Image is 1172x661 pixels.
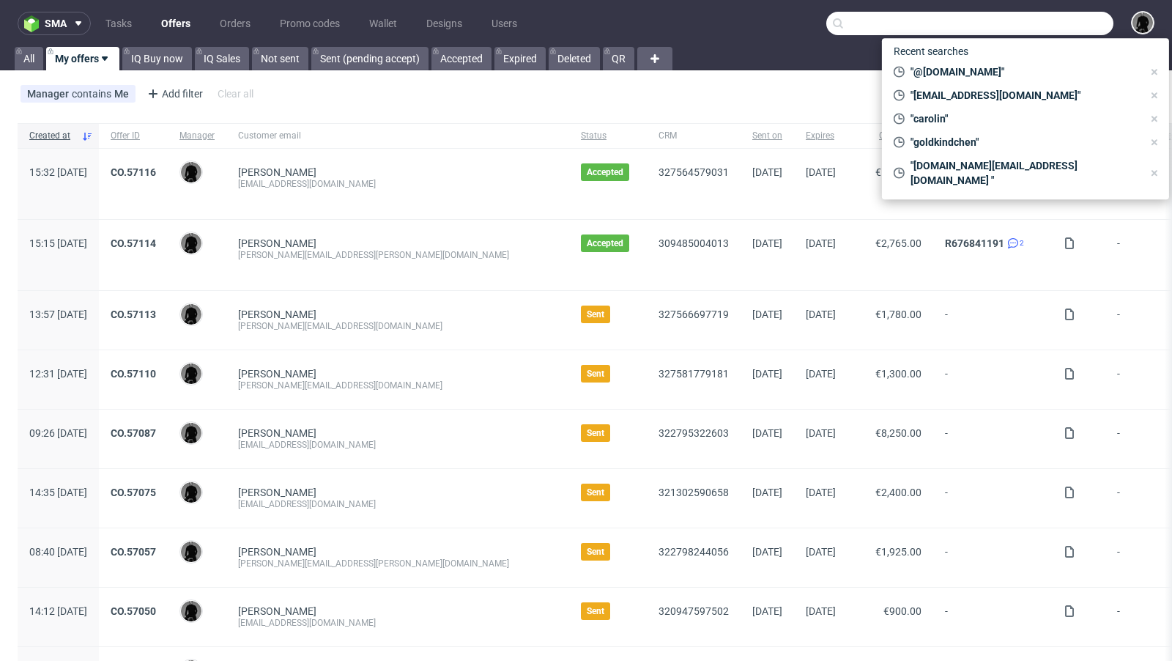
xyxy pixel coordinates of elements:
span: [DATE] [806,166,836,178]
a: 2 [1004,237,1024,249]
span: [DATE] [806,605,836,617]
span: Expires [806,130,836,142]
span: Accepted [587,166,623,178]
a: Orders [211,12,259,35]
span: [DATE] [752,487,782,498]
span: Sent [587,427,604,439]
span: [DATE] [752,368,782,380]
a: CO.57113 [111,309,156,320]
a: 309485004013 [659,237,729,249]
a: CO.57057 [111,546,156,558]
a: Sent (pending accept) [311,47,429,70]
div: [PERSON_NAME][EMAIL_ADDRESS][PERSON_NAME][DOMAIN_NAME] [238,558,557,569]
img: Dawid Urbanowicz [181,233,201,254]
span: [DATE] [752,427,782,439]
div: Clear all [215,84,256,104]
a: 322798244056 [659,546,729,558]
a: CO.57050 [111,605,156,617]
a: 322795322603 [659,427,729,439]
span: 14:12 [DATE] [29,605,87,617]
a: Users [483,12,526,35]
span: [DATE] [806,237,836,249]
div: [PERSON_NAME][EMAIL_ADDRESS][PERSON_NAME][DOMAIN_NAME] [238,249,557,261]
span: [DATE] [752,237,782,249]
span: [DATE] [806,427,836,439]
span: Accepted [587,237,623,249]
span: Sent [587,309,604,320]
span: 15:32 [DATE] [29,166,87,178]
span: - [1117,487,1172,510]
a: [PERSON_NAME] [238,166,316,178]
button: sma [18,12,91,35]
span: 09:26 [DATE] [29,427,87,439]
a: IQ Sales [195,47,249,70]
a: Expired [494,47,546,70]
span: - [945,427,1040,451]
span: 08:40 [DATE] [29,546,87,558]
span: €2,765.00 [875,237,921,249]
a: 327566697719 [659,309,729,320]
span: CRM [659,130,729,142]
span: "[DOMAIN_NAME][EMAIL_ADDRESS][DOMAIN_NAME] " [905,158,1143,188]
a: CO.57116 [111,166,156,178]
a: 327564579031 [659,166,729,178]
a: [PERSON_NAME] [238,487,316,498]
span: - [1117,605,1172,629]
a: Tasks [97,12,141,35]
img: Dawid Urbanowicz [181,423,201,443]
span: 14:35 [DATE] [29,487,87,498]
span: contains [72,88,114,100]
span: "@[DOMAIN_NAME]" [905,64,1143,79]
span: 15:15 [DATE] [29,237,87,249]
div: [PERSON_NAME][EMAIL_ADDRESS][DOMAIN_NAME] [238,380,557,391]
a: Promo codes [271,12,349,35]
span: 2 [1020,237,1024,249]
a: CO.57087 [111,427,156,439]
img: Dawid Urbanowicz [181,162,201,182]
a: CO.57110 [111,368,156,380]
img: logo [24,15,45,32]
span: Manager [27,88,72,100]
img: Dawid Urbanowicz [181,542,201,562]
span: [DATE] [752,166,782,178]
div: [EMAIL_ADDRESS][DOMAIN_NAME] [238,617,557,629]
span: 12:31 [DATE] [29,368,87,380]
a: Offers [152,12,199,35]
a: IQ Buy now [122,47,192,70]
span: - [945,309,1040,332]
span: Customer email [238,130,557,142]
span: Created at [29,130,75,142]
a: Accepted [431,47,492,70]
span: Status [581,130,635,142]
span: Sent [587,605,604,617]
span: - [945,368,1040,391]
span: - [945,605,1040,629]
a: [PERSON_NAME] [238,427,316,439]
span: €1,780.00 [875,309,921,320]
img: Dawid Urbanowicz [181,363,201,384]
span: - [1117,546,1172,569]
a: Wallet [360,12,406,35]
div: [EMAIL_ADDRESS][DOMAIN_NAME] [238,439,557,451]
span: - [945,487,1040,510]
span: [DATE] [806,309,836,320]
a: [PERSON_NAME] [238,605,316,617]
a: 320947597502 [659,605,729,617]
div: [EMAIL_ADDRESS][DOMAIN_NAME] [238,178,557,190]
a: CO.57114 [111,237,156,249]
span: [DATE] [752,546,782,558]
span: €1,625.00 [875,166,921,178]
img: Dawid Urbanowicz [181,482,201,503]
a: [PERSON_NAME] [238,368,316,380]
span: "[EMAIL_ADDRESS][DOMAIN_NAME]" [905,88,1143,103]
img: Dawid Urbanowicz [181,304,201,325]
a: Designs [418,12,471,35]
span: "goldkindchen" [905,135,1143,149]
span: 13:57 [DATE] [29,309,87,320]
span: Offer value [859,130,921,142]
div: [EMAIL_ADDRESS][DOMAIN_NAME] [238,498,557,510]
span: sma [45,18,67,29]
span: [DATE] [752,605,782,617]
span: - [1117,237,1172,273]
span: Recent searches [888,40,974,63]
